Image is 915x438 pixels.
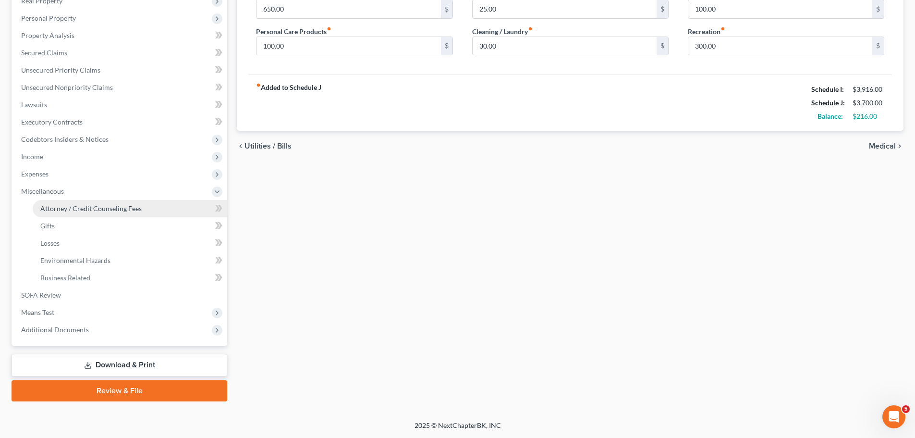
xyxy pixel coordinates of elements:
[33,252,227,269] a: Environmental Hazards
[33,269,227,287] a: Business Related
[33,200,227,217] a: Attorney / Credit Counseling Fees
[21,49,67,57] span: Secured Claims
[688,37,872,55] input: --
[902,405,910,413] span: 5
[21,291,61,299] span: SOFA Review
[40,204,142,213] span: Attorney / Credit Counseling Fees
[872,37,884,55] div: $
[13,113,227,131] a: Executory Contracts
[688,26,725,37] label: Recreation
[237,142,244,150] i: chevron_left
[13,79,227,96] a: Unsecured Nonpriority Claims
[33,235,227,252] a: Losses
[12,354,227,376] a: Download & Print
[21,118,83,126] span: Executory Contracts
[528,26,533,31] i: fiber_manual_record
[472,26,533,37] label: Cleaning / Laundry
[40,239,60,247] span: Losses
[13,44,227,62] a: Secured Claims
[12,380,227,401] a: Review & File
[184,421,732,438] div: 2025 © NextChapterBK, INC
[13,27,227,44] a: Property Analysis
[811,85,844,93] strong: Schedule I:
[720,26,725,31] i: fiber_manual_record
[327,26,331,31] i: fiber_manual_record
[256,83,321,123] strong: Added to Schedule J
[40,256,110,264] span: Environmental Hazards
[33,217,227,235] a: Gifts
[473,37,657,55] input: --
[882,405,905,428] iframe: Intercom live chat
[13,287,227,304] a: SOFA Review
[21,66,100,74] span: Unsecured Priority Claims
[21,308,54,316] span: Means Test
[869,142,903,150] button: Medical chevron_right
[21,152,43,161] span: Income
[853,98,884,108] div: $3,700.00
[13,96,227,113] a: Lawsuits
[21,100,47,109] span: Lawsuits
[441,37,452,55] div: $
[256,37,440,55] input: --
[21,83,113,91] span: Unsecured Nonpriority Claims
[21,170,49,178] span: Expenses
[21,135,109,143] span: Codebtors Insiders & Notices
[853,85,884,94] div: $3,916.00
[657,37,668,55] div: $
[13,62,227,79] a: Unsecured Priority Claims
[896,142,903,150] i: chevron_right
[256,26,331,37] label: Personal Care Products
[256,83,261,88] i: fiber_manual_record
[817,112,843,120] strong: Balance:
[21,14,76,22] span: Personal Property
[40,274,90,282] span: Business Related
[869,142,896,150] span: Medical
[21,31,74,39] span: Property Analysis
[21,325,89,334] span: Additional Documents
[853,112,884,121] div: $216.00
[40,222,55,230] span: Gifts
[237,142,292,150] button: chevron_left Utilities / Bills
[21,187,64,195] span: Miscellaneous
[244,142,292,150] span: Utilities / Bills
[811,99,845,107] strong: Schedule J:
